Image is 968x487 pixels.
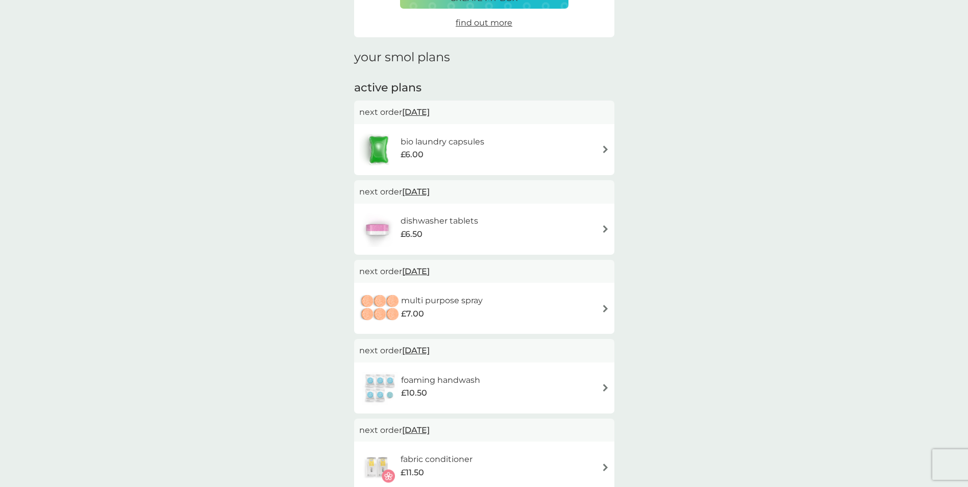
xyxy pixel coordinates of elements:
h6: multi purpose spray [401,294,483,307]
h6: dishwasher tablets [401,214,478,228]
img: dishwasher tablets [359,211,395,247]
span: [DATE] [402,340,430,360]
span: find out more [456,18,512,28]
p: next order [359,185,609,199]
img: arrow right [602,384,609,392]
span: [DATE] [402,102,430,122]
span: [DATE] [402,420,430,440]
h6: fabric conditioner [401,453,473,466]
span: [DATE] [402,182,430,202]
img: multi purpose spray [359,290,401,326]
p: next order [359,106,609,119]
p: next order [359,344,609,357]
h6: foaming handwash [401,374,480,387]
img: bio laundry capsules [359,132,398,167]
img: fabric conditioner [359,449,395,485]
img: arrow right [602,464,609,471]
span: £10.50 [401,386,427,400]
span: £11.50 [401,466,424,479]
img: arrow right [602,225,609,233]
p: next order [359,265,609,278]
span: [DATE] [402,261,430,281]
span: £6.50 [401,228,423,241]
a: find out more [456,16,512,30]
h2: active plans [354,80,614,96]
img: arrow right [602,305,609,312]
img: foaming handwash [359,370,401,406]
span: £7.00 [401,307,424,321]
p: next order [359,424,609,437]
img: arrow right [602,145,609,153]
span: £6.00 [401,148,424,161]
h1: your smol plans [354,50,614,65]
h6: bio laundry capsules [401,135,484,149]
